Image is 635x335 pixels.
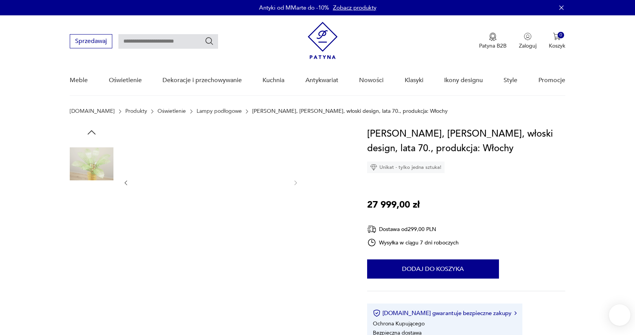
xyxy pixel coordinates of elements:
img: Zdjęcie produktu Lampa Palma, szkło Murano, włoski design, lata 70., produkcja: Włochy [70,142,113,186]
p: Patyna B2B [479,42,507,50]
a: Meble [70,66,88,95]
button: [DOMAIN_NAME] gwarantuje bezpieczne zakupy [373,309,517,317]
iframe: Smartsupp widget button [609,304,630,326]
div: Dostawa od 299,00 PLN [367,224,459,234]
a: Promocje [538,66,565,95]
img: Zdjęcie produktu Lampa Palma, szkło Murano, włoski design, lata 70., produkcja: Włochy [70,240,113,284]
a: Ikony designu [444,66,483,95]
a: Antykwariat [305,66,338,95]
a: Style [504,66,517,95]
a: Dekoracje i przechowywanie [162,66,242,95]
img: Ikona certyfikatu [373,309,381,317]
img: Zdjęcie produktu Lampa Palma, szkło Murano, włoski design, lata 70., produkcja: Włochy [70,289,113,333]
a: Ikona medaluPatyna B2B [479,33,507,50]
img: Ikona diamentu [370,164,377,171]
div: 0 [558,32,564,38]
a: Sprzedawaj [70,39,112,45]
a: [DOMAIN_NAME] [70,108,115,114]
a: Klasyki [405,66,423,95]
a: Oświetlenie [158,108,186,114]
img: Zdjęcie produktu Lampa Palma, szkło Murano, włoski design, lata 70., produkcja: Włochy [137,127,285,238]
button: Sprzedawaj [70,34,112,48]
p: [PERSON_NAME], [PERSON_NAME], włoski design, lata 70., produkcja: Włochy [252,108,448,114]
a: Zobacz produkty [333,4,376,12]
img: Ikona koszyka [553,33,561,40]
img: Ikona medalu [489,33,497,41]
button: 0Koszyk [549,33,565,50]
a: Lampy podłogowe [197,108,242,114]
button: Patyna B2B [479,33,507,50]
div: Wysyłka w ciągu 7 dni roboczych [367,238,459,247]
button: Szukaj [205,36,214,46]
button: Zaloguj [519,33,537,50]
li: Ochrona Kupującego [373,320,425,327]
div: Unikat - tylko jedna sztuka! [367,162,445,173]
a: Kuchnia [263,66,284,95]
img: Ikonka użytkownika [524,33,532,40]
a: Produkty [125,108,147,114]
p: Koszyk [549,42,565,50]
h1: [PERSON_NAME], [PERSON_NAME], włoski design, lata 70., produkcja: Włochy [367,127,565,156]
img: Zdjęcie produktu Lampa Palma, szkło Murano, włoski design, lata 70., produkcja: Włochy [70,191,113,235]
p: Antyki od MMarte do -10% [259,4,329,12]
a: Oświetlenie [109,66,142,95]
p: Zaloguj [519,42,537,50]
img: Ikona dostawy [367,224,376,234]
a: Nowości [359,66,384,95]
img: Patyna - sklep z meblami i dekoracjami vintage [308,22,338,59]
button: Dodaj do koszyka [367,259,499,279]
p: 27 999,00 zł [367,198,420,212]
img: Ikona strzałki w prawo [514,311,517,315]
